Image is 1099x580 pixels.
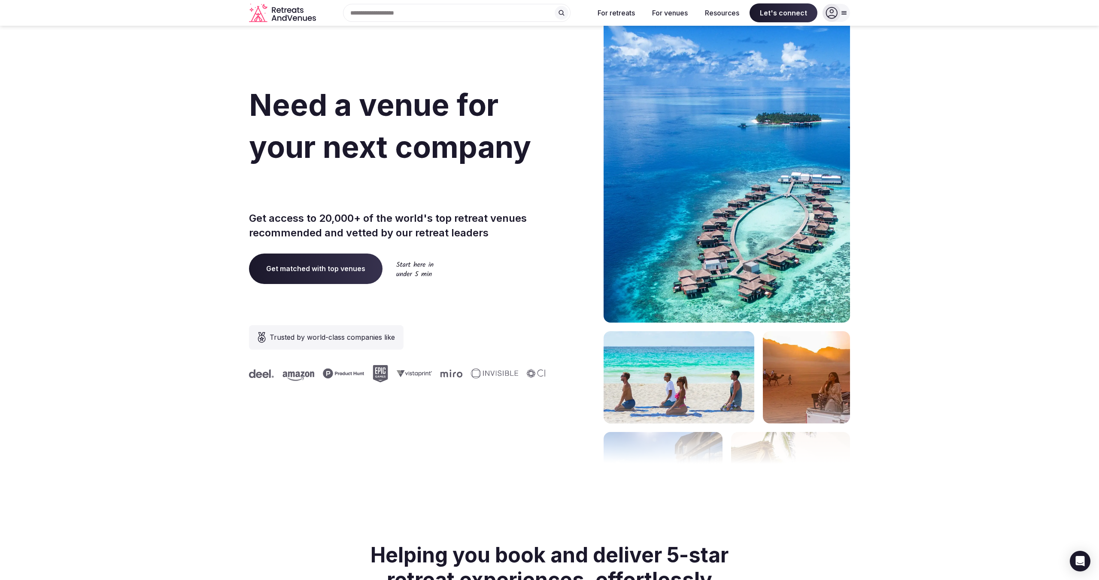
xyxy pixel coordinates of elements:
[270,332,395,342] span: Trusted by world-class companies like
[750,3,817,22] span: Let's connect
[763,331,850,423] img: woman sitting in back of truck with camels
[248,369,273,378] svg: Deel company logo
[396,370,431,377] svg: Vistaprint company logo
[591,3,642,22] button: For retreats
[1070,551,1090,571] div: Open Intercom Messenger
[604,331,754,423] img: yoga on tropical beach
[249,87,531,165] span: Need a venue for your next company
[470,369,517,379] svg: Invisible company logo
[249,3,318,23] a: Visit the homepage
[249,211,546,240] p: Get access to 20,000+ of the world's top retreat venues recommended and vetted by our retreat lea...
[645,3,695,22] button: For venues
[698,3,746,22] button: Resources
[249,3,318,23] svg: Retreats and Venues company logo
[396,261,434,276] img: Start here in under 5 min
[249,254,383,284] a: Get matched with top venues
[440,369,461,378] svg: Miro company logo
[604,15,850,323] img: villas-on-ocean
[372,365,387,382] svg: Epic Games company logo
